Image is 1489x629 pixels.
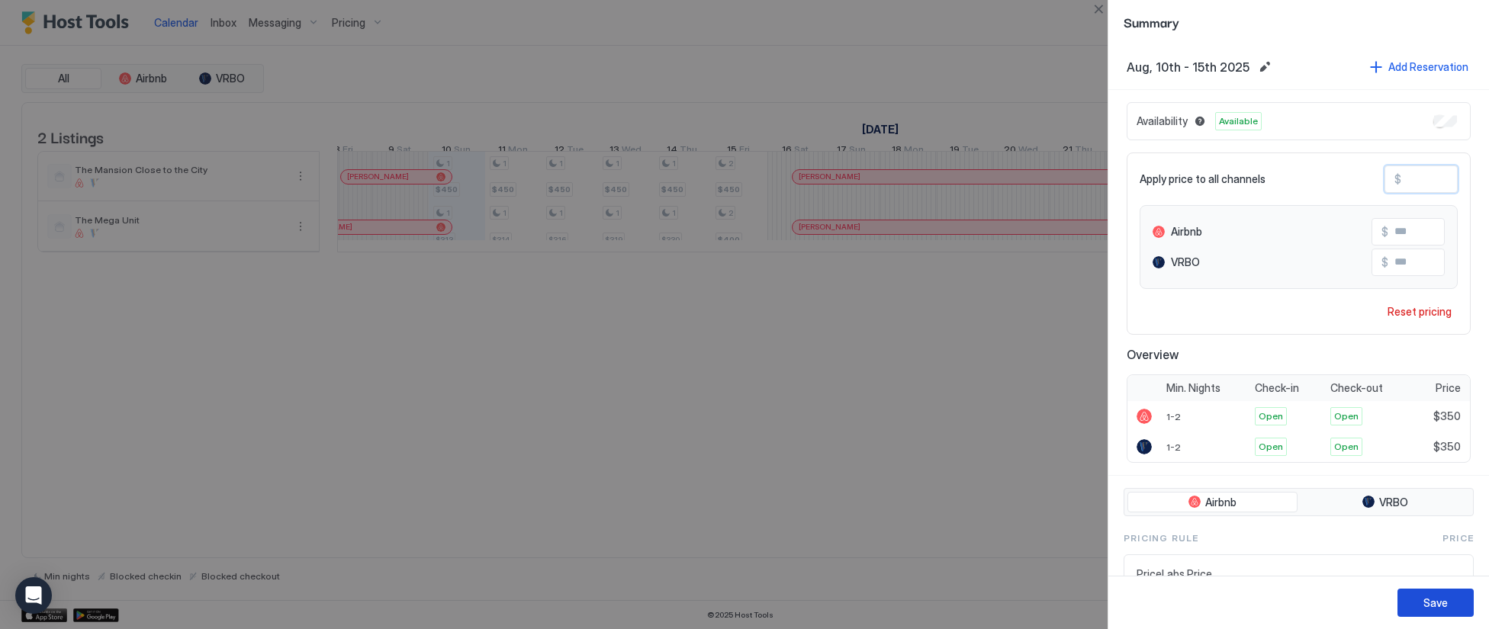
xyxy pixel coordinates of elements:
span: Pricing Rule [1124,531,1198,545]
span: $ [1381,225,1388,239]
span: 1-2 [1166,411,1181,422]
button: Reset pricing [1381,301,1458,322]
div: Open Intercom Messenger [15,577,52,614]
span: $ [1381,255,1388,269]
button: VRBO [1301,492,1471,513]
span: Overview [1127,347,1471,362]
span: VRBO [1171,255,1200,269]
button: Airbnb [1127,492,1298,513]
span: Availability [1137,114,1188,128]
span: Airbnb [1205,496,1237,509]
span: Apply price to all channels [1140,172,1265,186]
span: Aug, 10th - 15th 2025 [1127,59,1249,75]
span: Min. Nights [1166,381,1220,395]
button: Edit date range [1256,58,1274,76]
span: 1-2 [1166,441,1181,453]
div: Save [1423,595,1448,611]
span: Open [1334,409,1359,423]
span: Price [1436,381,1461,395]
span: VRBO [1379,496,1408,509]
span: $350 [1433,409,1461,423]
span: Check-out [1330,381,1383,395]
span: Open [1334,440,1359,454]
span: Available [1219,114,1258,128]
span: Open [1259,440,1283,454]
span: Open [1259,409,1283,423]
span: $313 [1436,575,1461,589]
button: Save [1397,589,1474,617]
span: Airbnb [1171,225,1202,239]
span: Price [1442,531,1474,545]
span: $ [1394,172,1401,186]
span: Summary [1124,12,1474,31]
div: Reset pricing [1388,303,1452,319]
span: $350 [1433,440,1461,454]
button: Add Reservation [1368,56,1471,77]
span: Check-in [1255,381,1299,395]
div: tab-group [1124,488,1474,517]
button: Blocked dates override all pricing rules and remain unavailable until manually unblocked [1191,112,1209,130]
span: PriceLabs Price [1137,567,1430,581]
div: Add Reservation [1388,59,1468,75]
